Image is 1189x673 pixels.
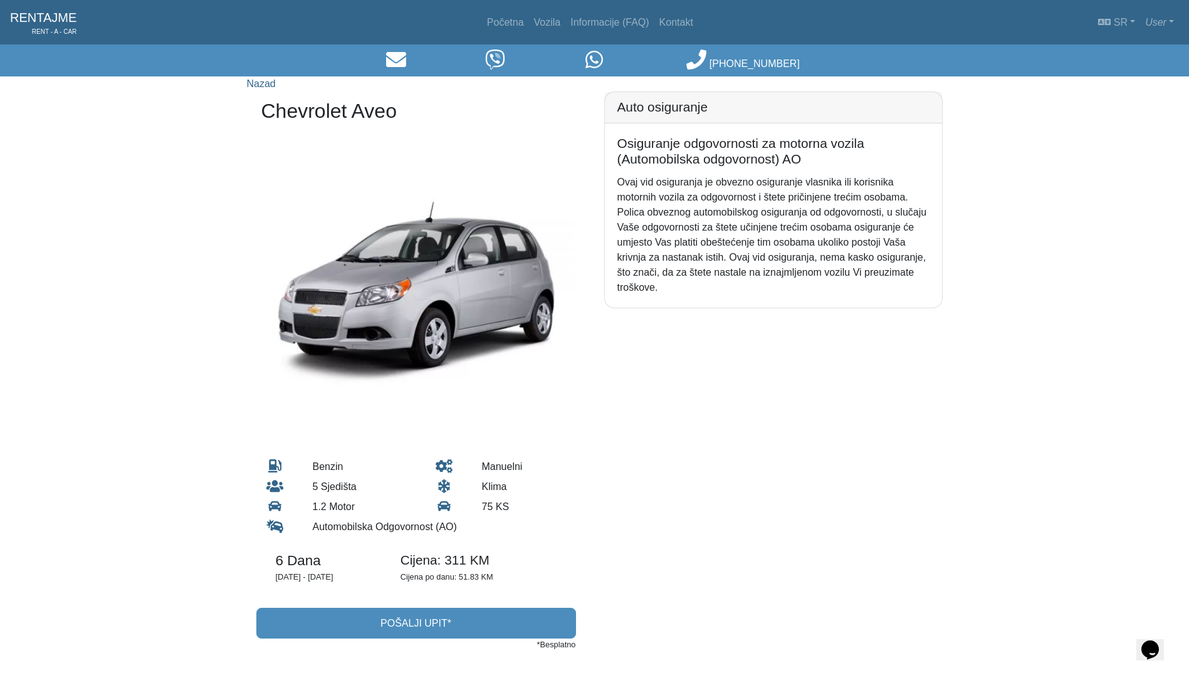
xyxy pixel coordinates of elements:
div: [DATE] - [DATE] [266,571,391,583]
h4: Osiguranje odgovornosti za motorna vozila (Automobilska odgovornost) AO [617,136,930,167]
div: 1.2 Motor [303,497,416,517]
div: 5 Sjedišta [303,477,416,497]
a: Informacije (FAQ) [565,10,654,35]
div: *Besplatno [444,639,585,650]
a: Nazad [247,78,276,89]
a: User [1140,10,1179,35]
div: 6 Dana [266,550,391,571]
span: RENT - A - CAR [10,27,76,36]
p: Ovaj vid osiguranja je obvezno osiguranje vlasnika ili korisnika motornih vozila za odgovornost i... [617,175,930,295]
span: sr [1114,17,1128,28]
div: benzin [303,457,416,477]
div: Cijena: 311 KM [391,550,566,571]
a: sr [1093,10,1140,35]
button: Pošalji upit* [256,608,576,638]
a: Vozila [529,10,566,35]
div: 75 KS [472,497,585,517]
em: User [1145,17,1166,28]
h4: Auto osiguranje [617,100,930,115]
a: Kontakt [654,10,698,35]
div: manuelni [472,457,585,477]
div: Cijena po danu: 51.83 KM [391,571,566,583]
iframe: chat widget [1136,623,1176,660]
a: [PHONE_NUMBER] [686,58,799,69]
a: RENTAJMERENT - A - CAR [10,5,76,39]
div: Automobilska Odgovornost (AO) [303,517,585,537]
img: cars%2Fchevrolet-aveo.webp [259,135,574,454]
span: [PHONE_NUMBER] [710,58,800,69]
div: Klima [472,477,585,497]
h2: Chevrolet Aveo [261,99,571,123]
a: Početna [482,10,529,35]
